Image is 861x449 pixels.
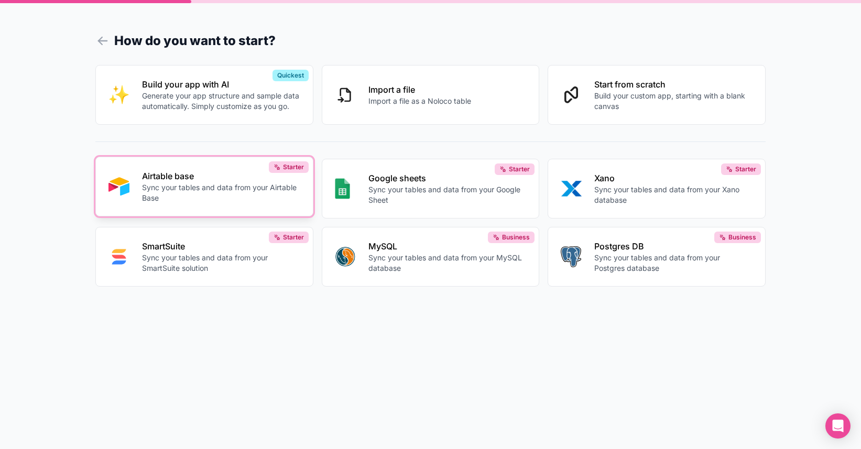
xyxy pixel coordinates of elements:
[95,227,313,287] button: SMART_SUITESmartSuiteSync your tables and data from your SmartSuite solutionStarter
[322,159,540,218] button: GOOGLE_SHEETSGoogle sheetsSync your tables and data from your Google SheetStarter
[368,184,527,205] p: Sync your tables and data from your Google Sheet
[108,84,129,105] img: INTERNAL_WITH_AI
[335,246,356,267] img: MYSQL
[142,240,300,253] p: SmartSuite
[594,184,753,205] p: Sync your tables and data from your Xano database
[594,253,753,273] p: Sync your tables and data from your Postgres database
[368,253,527,273] p: Sync your tables and data from your MySQL database
[594,78,753,91] p: Start from scratch
[142,170,300,182] p: Airtable base
[95,31,766,50] h1: How do you want to start?
[561,246,581,267] img: POSTGRES
[368,240,527,253] p: MySQL
[273,70,309,81] div: Quickest
[594,91,753,112] p: Build your custom app, starting with a blank canvas
[594,172,753,184] p: Xano
[548,65,766,125] button: Start from scratchBuild your custom app, starting with a blank canvas
[502,233,530,242] span: Business
[561,178,582,199] img: XANO
[335,178,350,199] img: GOOGLE_SHEETS
[728,233,756,242] span: Business
[95,157,313,216] button: AIRTABLEAirtable baseSync your tables and data from your Airtable BaseStarter
[108,246,129,267] img: SMART_SUITE
[283,233,304,242] span: Starter
[594,240,753,253] p: Postgres DB
[95,65,313,125] button: INTERNAL_WITH_AIBuild your app with AIGenerate your app structure and sample data automatically. ...
[368,96,471,106] p: Import a file as a Noloco table
[368,83,471,96] p: Import a file
[509,165,530,173] span: Starter
[548,227,766,287] button: POSTGRESPostgres DBSync your tables and data from your Postgres databaseBusiness
[825,413,851,439] div: Open Intercom Messenger
[142,182,300,203] p: Sync your tables and data from your Airtable Base
[548,159,766,218] button: XANOXanoSync your tables and data from your Xano databaseStarter
[142,253,300,273] p: Sync your tables and data from your SmartSuite solution
[368,172,527,184] p: Google sheets
[142,91,300,112] p: Generate your app structure and sample data automatically. Simply customize as you go.
[142,78,300,91] p: Build your app with AI
[283,163,304,171] span: Starter
[322,227,540,287] button: MYSQLMySQLSync your tables and data from your MySQL databaseBusiness
[322,65,540,125] button: Import a fileImport a file as a Noloco table
[735,165,756,173] span: Starter
[108,176,129,197] img: AIRTABLE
